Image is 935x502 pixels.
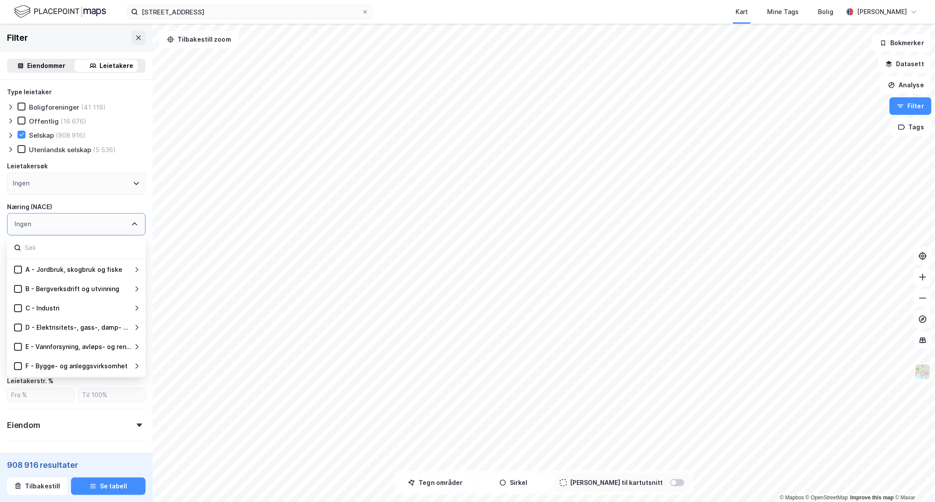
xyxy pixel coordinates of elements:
button: Tags [891,118,931,136]
div: Type leietaker [7,87,52,97]
img: logo.f888ab2527a4732fd821a326f86c7f29.svg [14,4,106,19]
div: Boligforeninger [29,103,79,111]
input: Til 100% [78,388,145,402]
iframe: Chat Widget [891,460,935,502]
div: Eiendommer [28,61,66,71]
div: (41 119) [81,103,106,111]
button: Tegn områder [398,474,473,491]
div: Ingen [13,178,29,189]
a: OpenStreetMap [806,495,848,501]
a: Mapbox [780,495,804,501]
div: Leietakersøk [7,161,48,171]
button: Tilbakestill zoom [160,31,238,48]
div: Sted [7,452,25,463]
div: Utenlandsk selskap [29,146,91,154]
input: Søk på adresse, matrikkel, gårdeiere, leietakere eller personer [138,5,362,18]
button: Tilbakestill [7,477,68,495]
div: [PERSON_NAME] [857,7,907,17]
div: Offentlig [29,117,59,125]
button: Analyse [881,76,931,94]
input: Fra % [7,388,74,402]
div: Leietakerstr. % [7,376,53,386]
div: 908 916 resultater [7,460,146,470]
div: Næring (NACE) [7,202,52,212]
button: Sirkel [476,474,551,491]
div: Bolig [818,7,833,17]
button: Se tabell [71,477,146,495]
div: Filter [7,31,28,45]
div: Ingen [14,219,31,229]
div: Kart [736,7,748,17]
div: Leietakere [100,61,134,71]
div: [PERSON_NAME] til kartutsnitt [570,477,663,488]
div: Kontrollprogram for chat [891,460,935,502]
div: (908 916) [56,131,85,139]
button: Datasett [878,55,931,73]
div: (5 536) [93,146,116,154]
div: Mine Tags [767,7,799,17]
button: Bokmerker [872,34,931,52]
div: Selskap [29,131,54,139]
div: Eiendom [7,420,40,431]
button: Filter [889,97,931,115]
img: Z [914,363,931,380]
div: (16 676) [60,117,86,125]
a: Improve this map [850,495,894,501]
